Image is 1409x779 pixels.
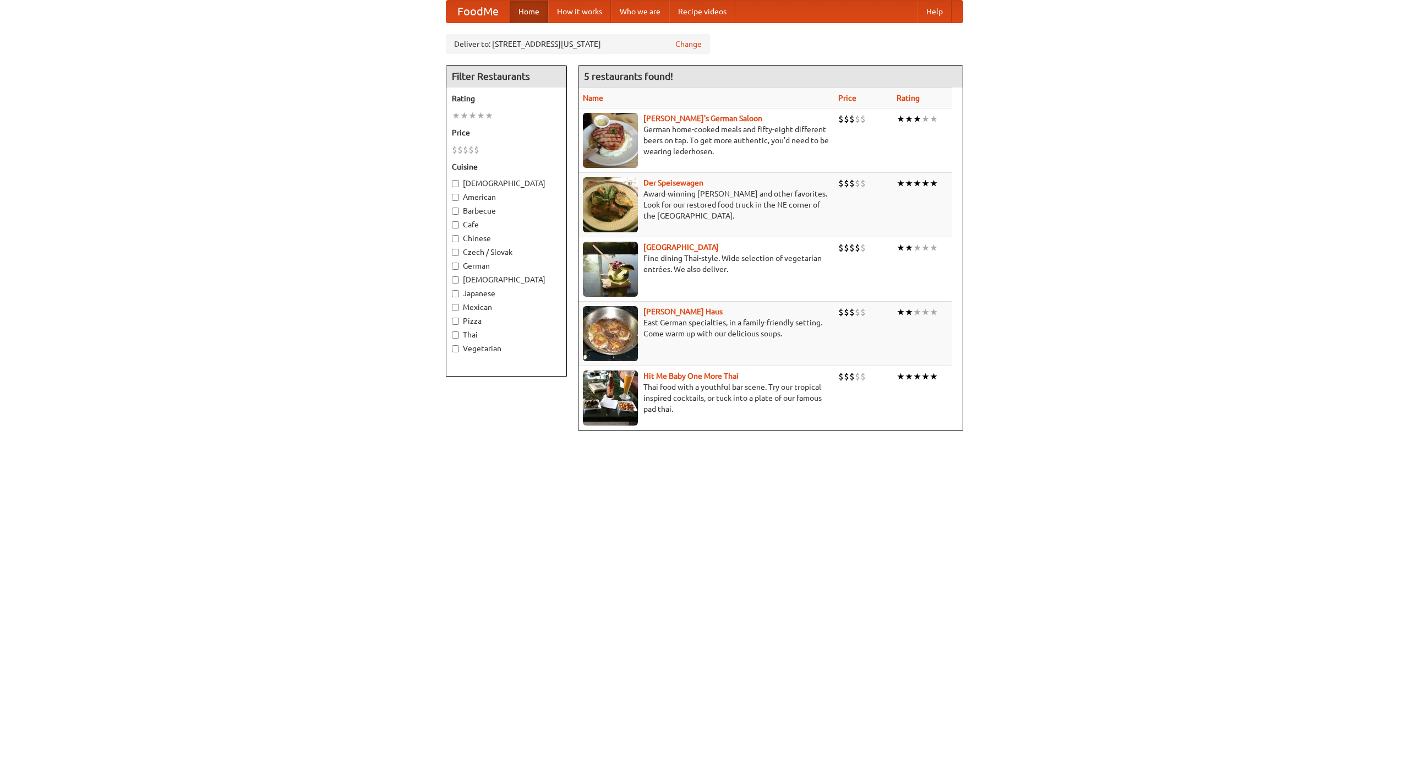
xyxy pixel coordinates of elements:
li: ★ [905,371,913,383]
li: ★ [905,242,913,254]
label: Vegetarian [452,343,561,354]
p: German home-cooked meals and fifty-eight different beers on tap. To get more authentic, you'd nee... [583,124,829,157]
li: ★ [905,306,913,318]
li: ★ [930,242,938,254]
li: $ [838,371,844,383]
a: Help [918,1,952,23]
h4: Filter Restaurants [446,66,566,88]
a: Price [838,94,856,102]
li: $ [849,371,855,383]
label: Japanese [452,288,561,299]
label: Thai [452,329,561,340]
div: Deliver to: [STREET_ADDRESS][US_STATE] [446,34,710,54]
li: $ [463,144,468,156]
a: Hit Me Baby One More Thai [643,372,739,380]
li: ★ [921,371,930,383]
li: $ [452,144,457,156]
label: [DEMOGRAPHIC_DATA] [452,274,561,285]
label: German [452,260,561,271]
a: Rating [897,94,920,102]
li: ★ [485,110,493,122]
li: $ [860,242,866,254]
li: ★ [905,113,913,125]
li: ★ [477,110,485,122]
input: German [452,263,459,270]
a: Name [583,94,603,102]
a: [PERSON_NAME] Haus [643,307,723,316]
li: $ [849,113,855,125]
li: ★ [921,177,930,189]
li: ★ [897,371,905,383]
a: Der Speisewagen [643,178,703,187]
label: Czech / Slovak [452,247,561,258]
li: ★ [897,242,905,254]
li: ★ [921,242,930,254]
p: Award-winning [PERSON_NAME] and other favorites. Look for our restored food truck in the NE corne... [583,188,829,221]
li: $ [844,113,849,125]
li: $ [860,371,866,383]
li: $ [849,177,855,189]
li: $ [844,177,849,189]
a: FoodMe [446,1,510,23]
a: How it works [548,1,611,23]
a: [GEOGRAPHIC_DATA] [643,243,719,252]
li: ★ [913,177,921,189]
li: ★ [913,306,921,318]
input: Cafe [452,221,459,228]
input: Vegetarian [452,345,459,352]
a: Home [510,1,548,23]
li: ★ [913,371,921,383]
a: [PERSON_NAME]'s German Saloon [643,114,762,123]
li: ★ [930,113,938,125]
img: babythai.jpg [583,371,638,426]
li: ★ [905,177,913,189]
li: $ [838,177,844,189]
a: Change [675,39,702,50]
input: Pizza [452,318,459,325]
p: Thai food with a youthful bar scene. Try our tropical inspired cocktails, or tuck into a plate of... [583,382,829,415]
li: $ [468,144,474,156]
li: $ [860,177,866,189]
label: Pizza [452,315,561,326]
input: Mexican [452,304,459,311]
img: speisewagen.jpg [583,177,638,232]
li: $ [855,371,860,383]
input: [DEMOGRAPHIC_DATA] [452,276,459,284]
input: Thai [452,331,459,339]
label: American [452,192,561,203]
img: satay.jpg [583,242,638,297]
li: $ [838,306,844,318]
li: $ [457,144,463,156]
li: ★ [460,110,468,122]
li: $ [844,306,849,318]
input: Chinese [452,235,459,242]
label: Chinese [452,233,561,244]
p: Fine dining Thai-style. Wide selection of vegetarian entrées. We also deliver. [583,253,829,275]
ng-pluralize: 5 restaurants found! [584,71,673,81]
li: ★ [921,306,930,318]
input: [DEMOGRAPHIC_DATA] [452,180,459,187]
li: $ [860,306,866,318]
input: American [452,194,459,201]
label: Cafe [452,219,561,230]
li: ★ [897,113,905,125]
h5: Price [452,127,561,138]
h5: Rating [452,93,561,104]
li: ★ [930,306,938,318]
li: $ [849,242,855,254]
li: ★ [452,110,460,122]
input: Czech / Slovak [452,249,459,256]
li: $ [844,242,849,254]
li: ★ [930,177,938,189]
li: $ [838,242,844,254]
li: $ [849,306,855,318]
a: Recipe videos [669,1,735,23]
li: $ [855,306,860,318]
a: Who we are [611,1,669,23]
li: $ [844,371,849,383]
